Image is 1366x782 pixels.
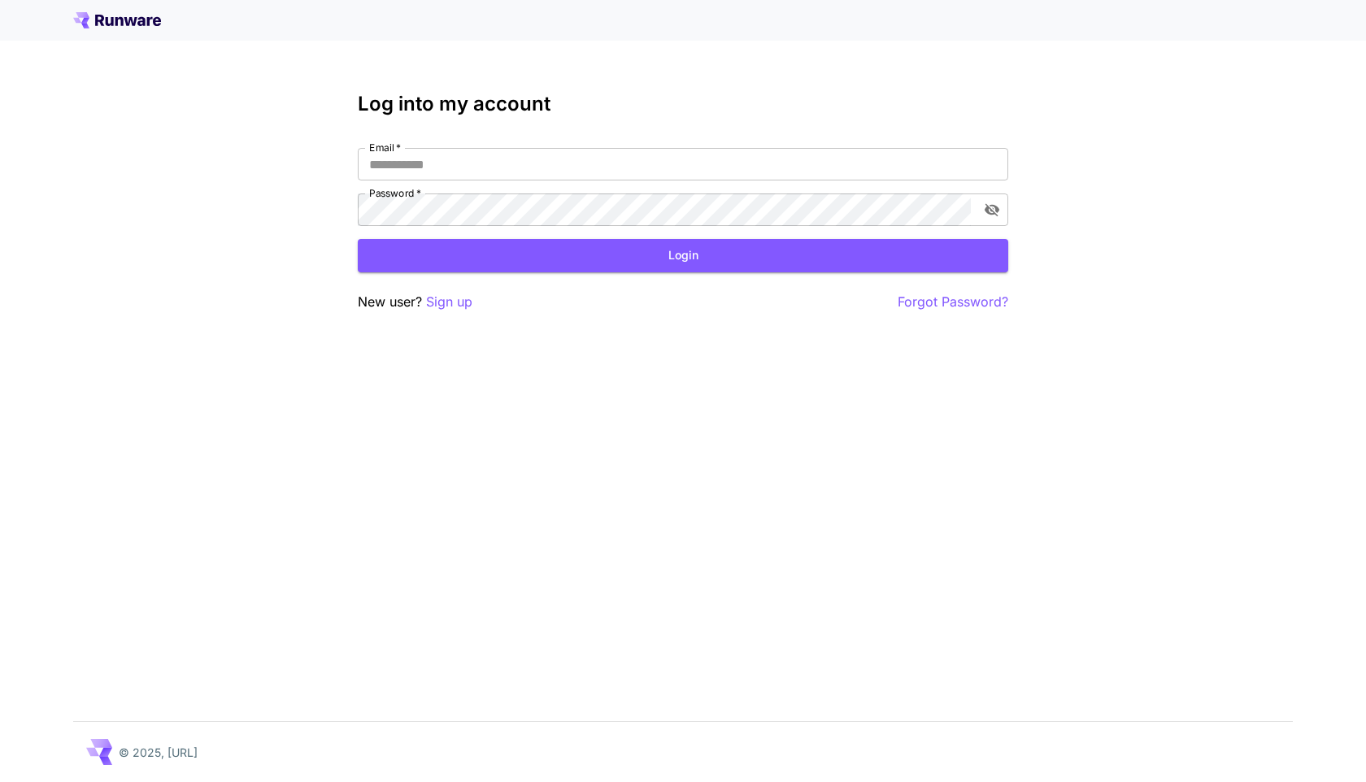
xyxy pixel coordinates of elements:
[977,195,1007,224] button: toggle password visibility
[426,292,472,312] button: Sign up
[358,239,1008,272] button: Login
[358,93,1008,115] h3: Log into my account
[369,186,421,200] label: Password
[358,292,472,312] p: New user?
[369,141,401,154] label: Email
[119,744,198,761] p: © 2025, [URL]
[898,292,1008,312] button: Forgot Password?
